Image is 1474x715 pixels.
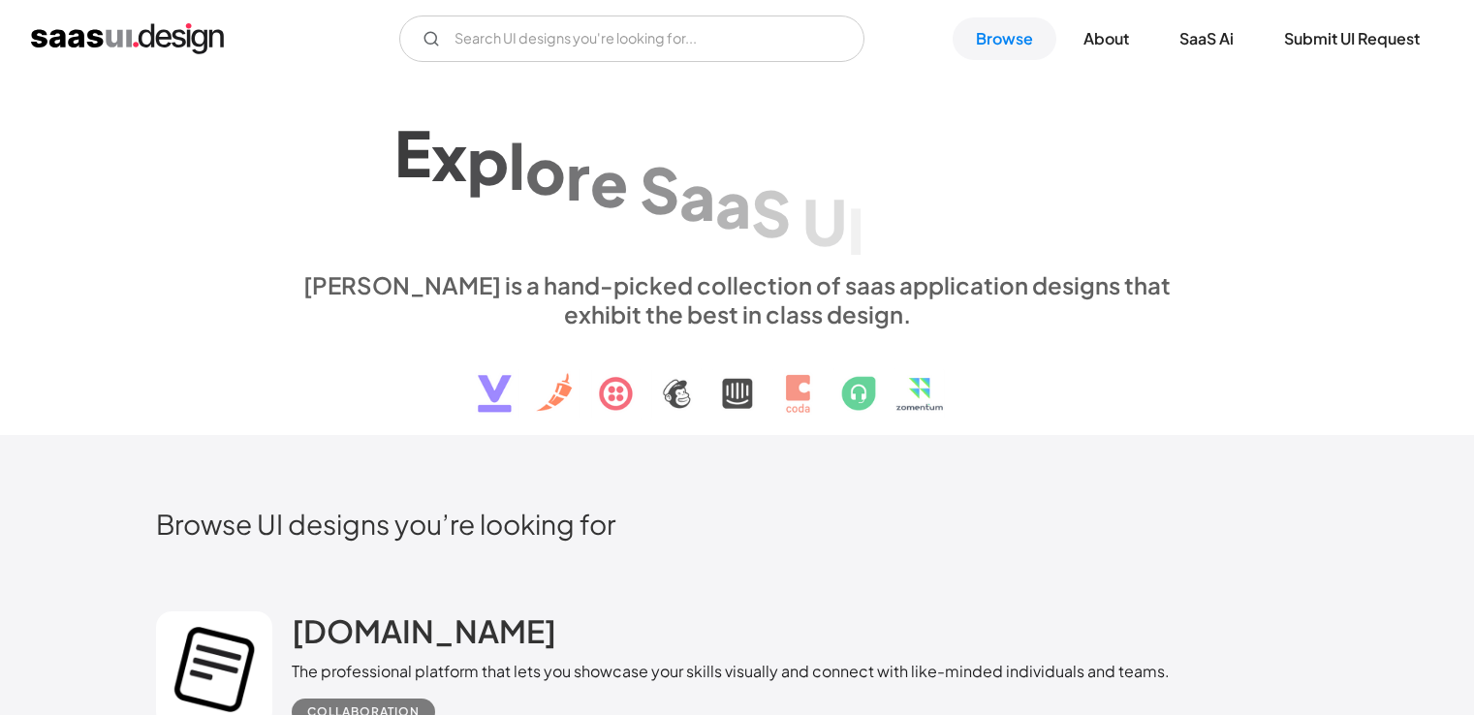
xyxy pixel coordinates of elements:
[399,16,864,62] form: Email Form
[399,16,864,62] input: Search UI designs you're looking for...
[751,175,791,250] div: S
[394,115,431,190] div: E
[566,140,590,214] div: r
[802,184,847,259] div: U
[31,23,224,54] a: home
[292,270,1183,328] div: [PERSON_NAME] is a hand-picked collection of saas application designs that exhibit the best in cl...
[156,507,1319,541] h2: Browse UI designs you’re looking for
[590,145,628,220] div: e
[444,328,1031,429] img: text, icon, saas logo
[1261,17,1443,60] a: Submit UI Request
[640,152,679,227] div: S
[292,611,556,650] h2: [DOMAIN_NAME]
[847,193,864,267] div: I
[509,128,525,202] div: l
[953,17,1056,60] a: Browse
[525,134,566,208] div: o
[431,119,467,194] div: x
[292,660,1170,683] div: The professional platform that lets you showcase your skills visually and connect with like-minde...
[292,102,1183,251] h1: Explore SaaS UI design patterns & interactions.
[1060,17,1152,60] a: About
[467,123,509,198] div: p
[292,611,556,660] a: [DOMAIN_NAME]
[679,160,715,234] div: a
[715,167,751,241] div: a
[1156,17,1257,60] a: SaaS Ai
